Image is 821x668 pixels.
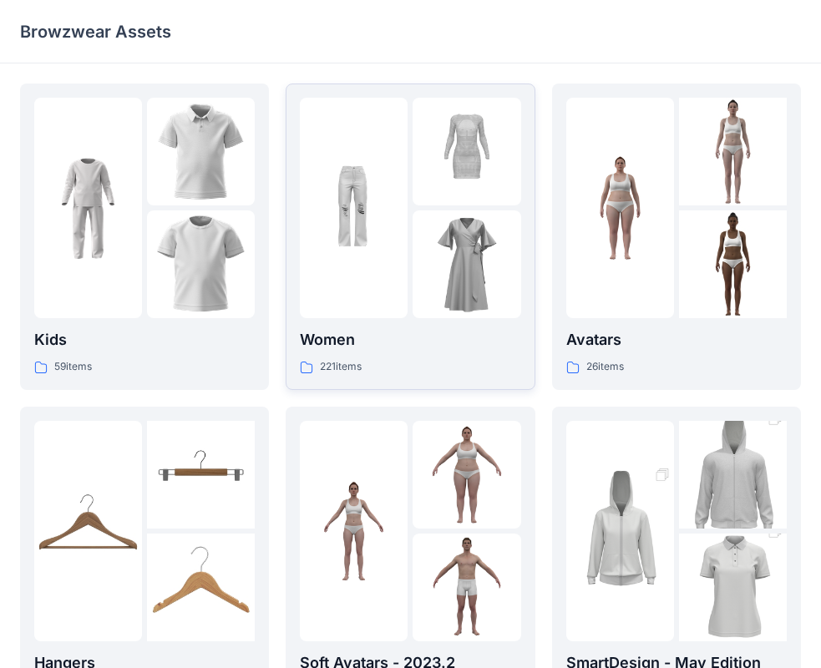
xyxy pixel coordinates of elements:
img: folder 2 [147,98,255,205]
img: folder 3 [413,210,520,318]
img: folder 2 [147,421,255,529]
p: Avatars [566,328,787,352]
img: folder 1 [34,154,142,262]
p: 221 items [320,358,362,376]
p: Kids [34,328,255,352]
a: folder 1folder 2folder 3Women221items [286,83,535,390]
img: folder 2 [413,98,520,205]
img: folder 1 [566,154,674,262]
img: folder 3 [679,210,787,318]
a: folder 1folder 2folder 3Avatars26items [552,83,801,390]
img: folder 2 [679,394,787,556]
img: folder 3 [147,210,255,318]
img: folder 2 [679,98,787,205]
img: folder 1 [300,154,408,262]
p: 59 items [54,358,92,376]
img: folder 1 [34,477,142,584]
img: folder 1 [566,450,674,612]
p: Browzwear Assets [20,20,171,43]
img: folder 2 [413,421,520,529]
img: folder 3 [413,534,520,641]
img: folder 3 [147,534,255,641]
img: folder 1 [300,477,408,584]
a: folder 1folder 2folder 3Kids59items [20,83,269,390]
p: 26 items [586,358,624,376]
p: Women [300,328,520,352]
